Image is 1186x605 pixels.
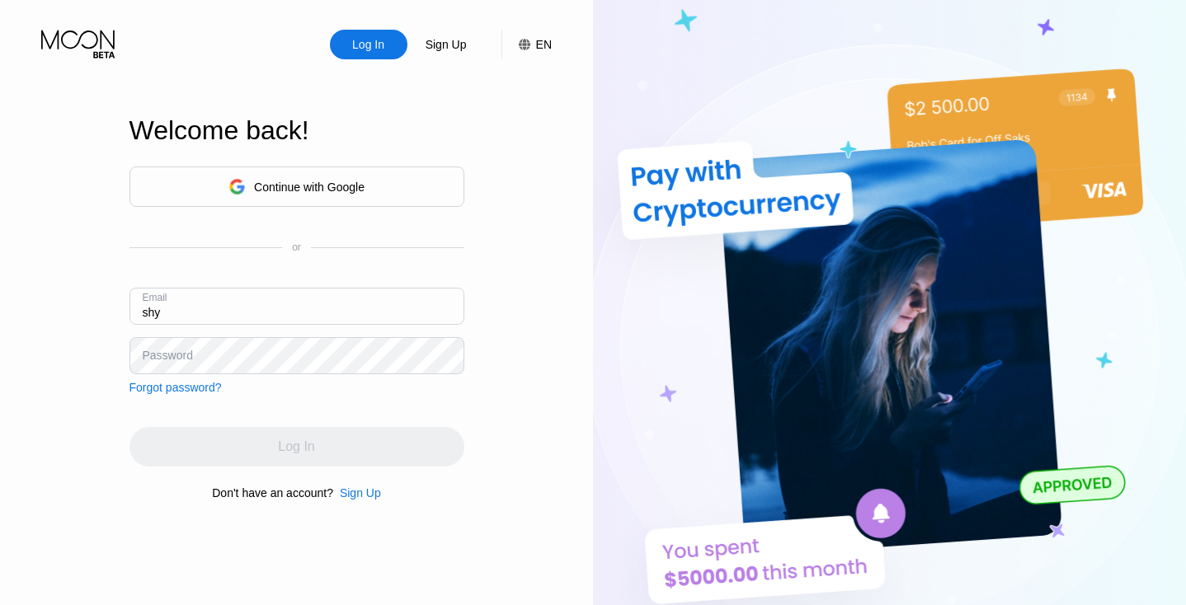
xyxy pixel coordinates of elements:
div: or [292,242,301,253]
div: Sign Up [333,486,381,499]
div: Continue with Google [254,181,365,194]
div: Log In [351,36,386,53]
div: EN [501,30,552,59]
div: EN [536,38,552,51]
div: Sign Up [340,486,381,499]
div: Log In [330,30,407,59]
div: Sign Up [424,36,468,53]
div: Sign Up [407,30,485,59]
div: Email [143,292,167,303]
div: Forgot password? [129,381,222,394]
div: Don't have an account? [212,486,333,499]
div: Continue with Google [129,166,464,207]
div: Welcome back! [129,115,464,146]
div: Password [143,349,193,362]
